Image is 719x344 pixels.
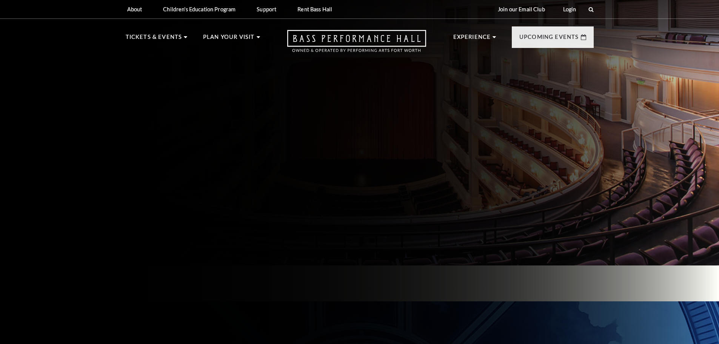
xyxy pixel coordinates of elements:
[297,6,332,12] p: Rent Bass Hall
[519,32,579,46] p: Upcoming Events
[163,6,236,12] p: Children's Education Program
[126,32,182,46] p: Tickets & Events
[203,32,255,46] p: Plan Your Visit
[453,32,491,46] p: Experience
[127,6,142,12] p: About
[257,6,276,12] p: Support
